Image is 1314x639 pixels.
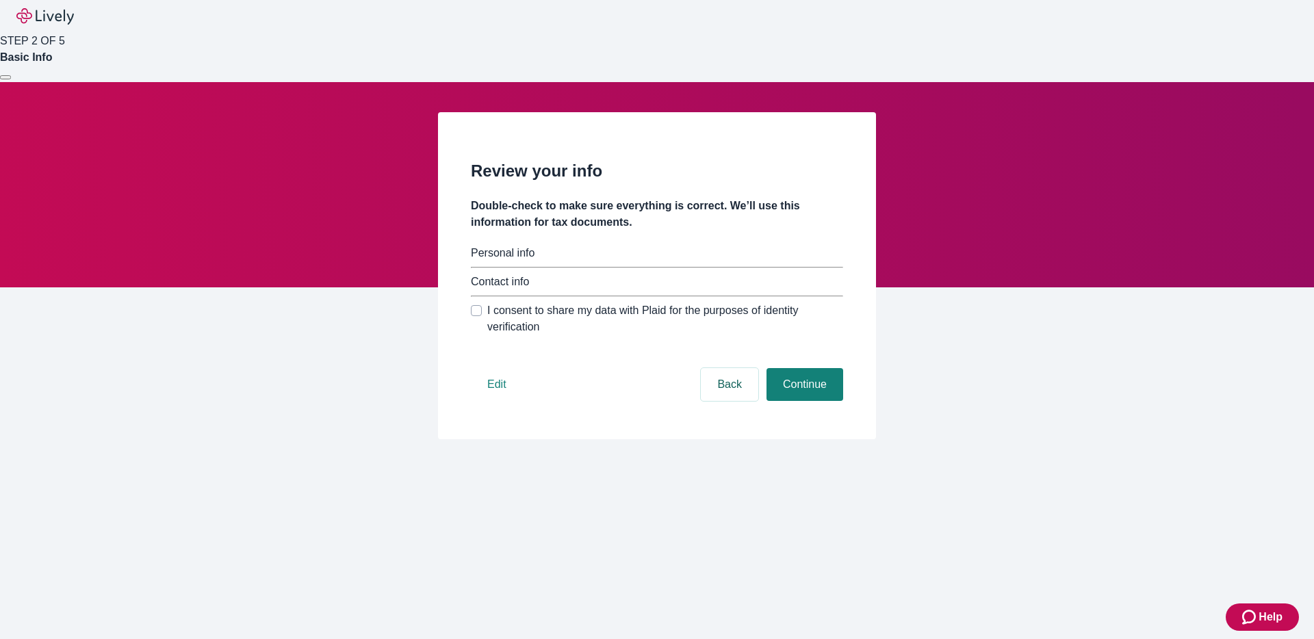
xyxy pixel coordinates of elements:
button: Continue [766,368,843,401]
button: Back [701,368,758,401]
h2: Review your info [471,159,843,183]
div: Contact info [471,274,843,290]
div: Personal info [471,245,843,261]
span: I consent to share my data with Plaid for the purposes of identity verification [487,302,843,335]
button: Edit [471,368,523,401]
span: Help [1259,609,1283,625]
h4: Double-check to make sure everything is correct. We’ll use this information for tax documents. [471,198,843,231]
svg: Zendesk support icon [1242,609,1259,625]
button: Zendesk support iconHelp [1226,603,1299,631]
img: Lively [16,8,74,25]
